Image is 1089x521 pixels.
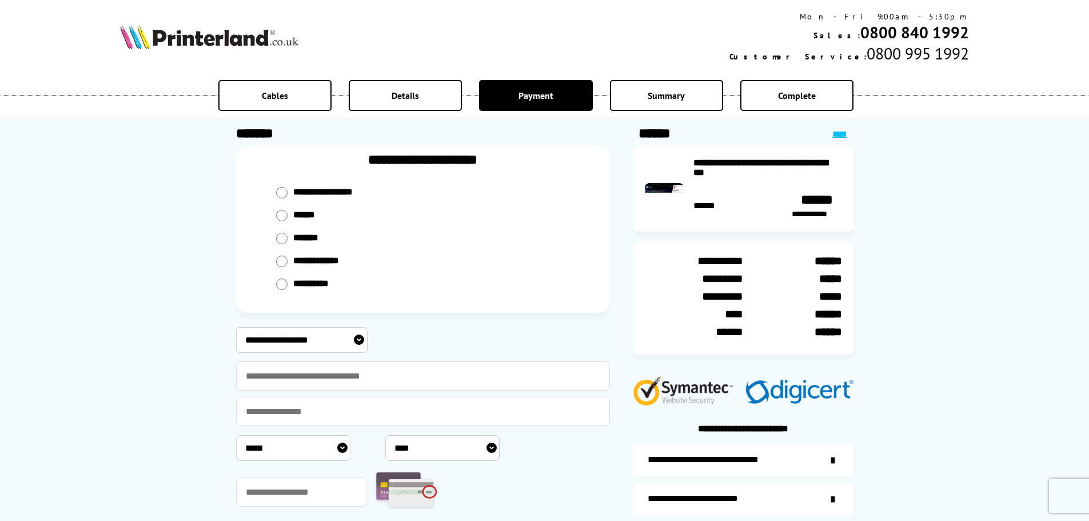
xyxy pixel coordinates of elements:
[729,51,867,62] span: Customer Service:
[729,11,969,22] div: Mon - Fri 9:00am - 5:30pm
[813,30,860,41] span: Sales:
[262,90,288,101] span: Cables
[518,90,553,101] span: Payment
[867,43,969,64] span: 0800 995 1992
[648,90,685,101] span: Summary
[120,24,298,49] img: Printerland Logo
[778,90,816,101] span: Complete
[392,90,419,101] span: Details
[860,22,969,43] a: 0800 840 1992
[633,444,853,476] a: additional-ink
[633,483,853,515] a: items-arrive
